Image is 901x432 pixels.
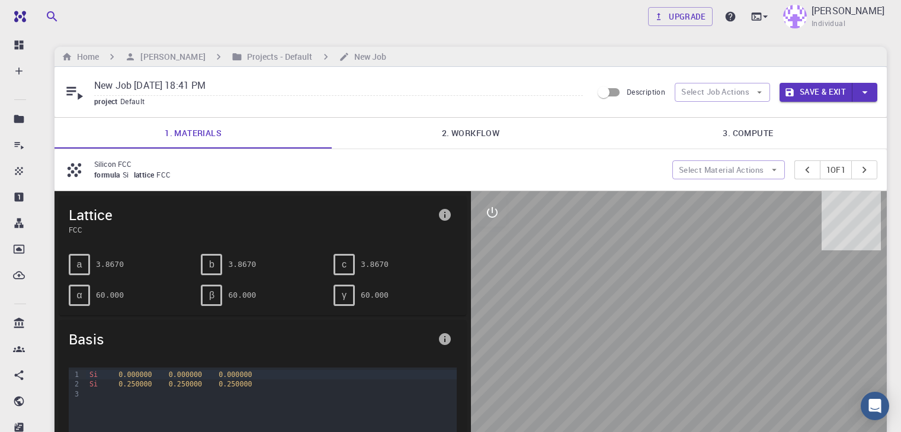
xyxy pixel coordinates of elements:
a: Upgrade [648,7,713,26]
pre: 3.8670 [96,254,124,275]
button: Save & Exit [780,83,852,102]
div: 3 [69,389,81,399]
span: Si [123,170,134,179]
span: a [77,259,82,270]
span: lattice [134,170,157,179]
h6: Projects - Default [242,50,313,63]
span: 0.000000 [219,370,252,379]
p: Silicon FCC [94,159,663,169]
pre: 3.8670 [361,254,389,275]
span: 0.250000 [169,380,202,388]
span: γ [342,290,347,301]
span: formula [94,170,123,179]
pre: 60.000 [228,285,256,305]
button: info [433,203,457,227]
img: Dipesh Rana [783,5,807,28]
span: project [94,96,120,106]
h6: New Job [350,50,387,63]
a: 1. Materials [54,118,332,149]
span: 0.250000 [219,380,252,388]
span: α [76,290,82,301]
pre: 60.000 [96,285,124,305]
span: Si [89,380,98,388]
img: logo [9,11,26,22]
div: pager [794,160,878,179]
nav: breadcrumb [59,50,389,63]
h6: [PERSON_NAME] [136,50,205,63]
button: 1of1 [820,160,852,179]
span: Description [627,87,665,96]
span: 0.250000 [118,380,152,388]
a: 3. Compute [610,118,887,149]
div: 2 [69,379,81,389]
span: 0.000000 [169,370,202,379]
span: FCC [156,170,175,179]
span: β [209,290,214,301]
a: 2. Workflow [332,118,609,149]
span: 0.000000 [118,370,152,379]
span: FCC [69,224,433,235]
button: info [433,327,457,351]
div: 1 [69,370,81,379]
pre: 60.000 [361,285,389,305]
span: Lattice [69,205,433,224]
span: Default [120,96,150,106]
span: b [209,259,214,270]
span: Si [89,370,98,379]
span: Basis [69,330,433,349]
button: Select Material Actions [672,160,785,179]
button: Select Job Actions [675,83,770,102]
span: c [342,259,347,270]
pre: 3.8670 [228,254,256,275]
p: [PERSON_NAME] [812,4,884,18]
h6: Home [72,50,99,63]
div: Open Intercom Messenger [861,392,889,420]
span: Individual [812,18,845,30]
